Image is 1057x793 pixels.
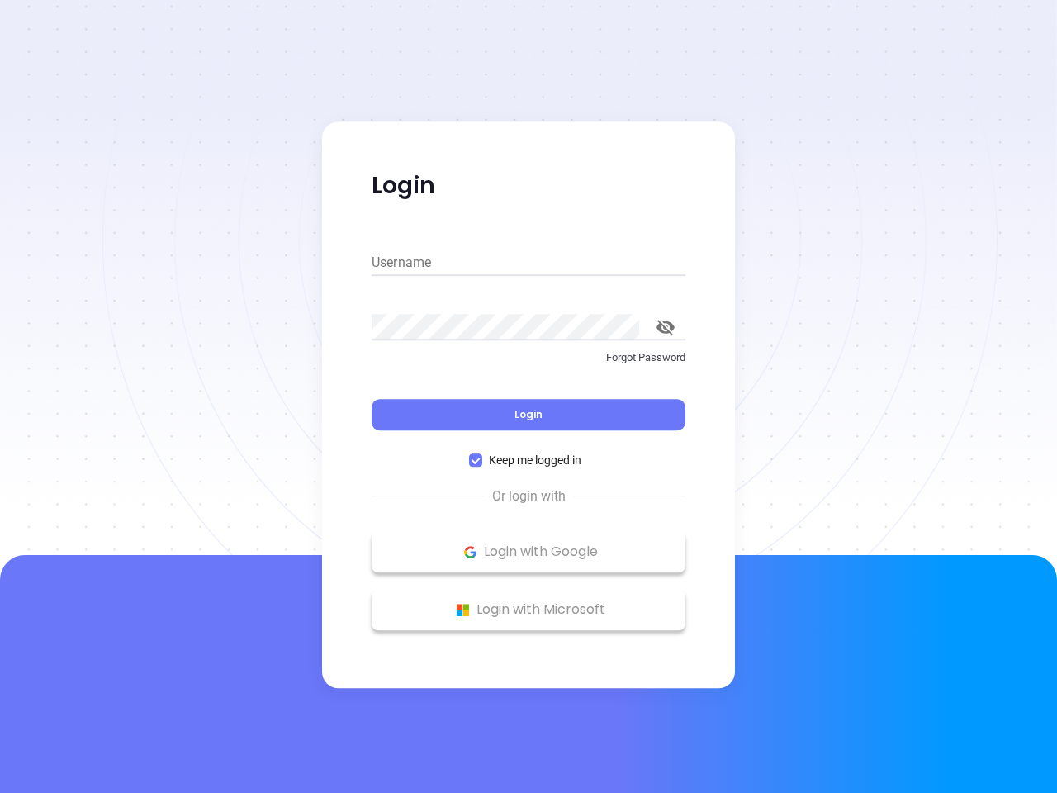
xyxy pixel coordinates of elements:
span: Keep me logged in [482,451,588,469]
img: Microsoft Logo [453,600,473,620]
button: toggle password visibility [646,307,685,347]
button: Login [372,399,685,430]
p: Forgot Password [372,349,685,366]
p: Login with Google [380,539,677,564]
p: Login [372,171,685,201]
p: Login with Microsoft [380,597,677,622]
button: Microsoft Logo Login with Microsoft [372,589,685,630]
img: Google Logo [460,542,481,563]
span: Login [514,407,543,421]
button: Google Logo Login with Google [372,531,685,572]
a: Forgot Password [372,349,685,379]
span: Or login with [484,487,574,506]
